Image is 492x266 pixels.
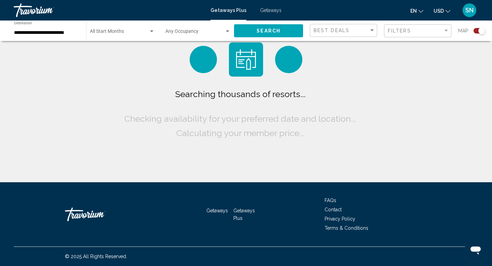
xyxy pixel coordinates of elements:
a: Contact [325,207,342,212]
span: USD [434,8,444,14]
span: Best Deals [314,28,350,33]
span: SN [465,7,474,14]
span: en [410,8,417,14]
button: Change currency [434,6,450,16]
span: Filters [388,28,411,34]
button: User Menu [461,3,478,17]
a: Travorium [14,3,204,17]
span: Checking availability for your preferred date and location... [124,114,356,124]
mat-select: Sort by [314,28,375,34]
a: Terms & Conditions [325,225,368,231]
span: © 2025 All Rights Reserved. [65,254,127,259]
a: Getaways Plus [210,8,246,13]
span: Map [458,26,468,36]
button: Filter [384,24,451,38]
button: Search [234,24,303,37]
iframe: Button to launch messaging window [465,239,487,261]
a: Getaways [260,8,282,13]
a: Travorium [65,204,133,225]
a: Getaways Plus [233,208,255,221]
a: Privacy Policy [325,216,355,222]
a: Getaways [206,208,228,213]
span: Searching thousands of resorts... [175,89,305,99]
button: Change language [410,6,423,16]
span: Search [257,28,281,34]
a: FAQs [325,198,336,203]
span: Calculating your member price... [176,128,304,138]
